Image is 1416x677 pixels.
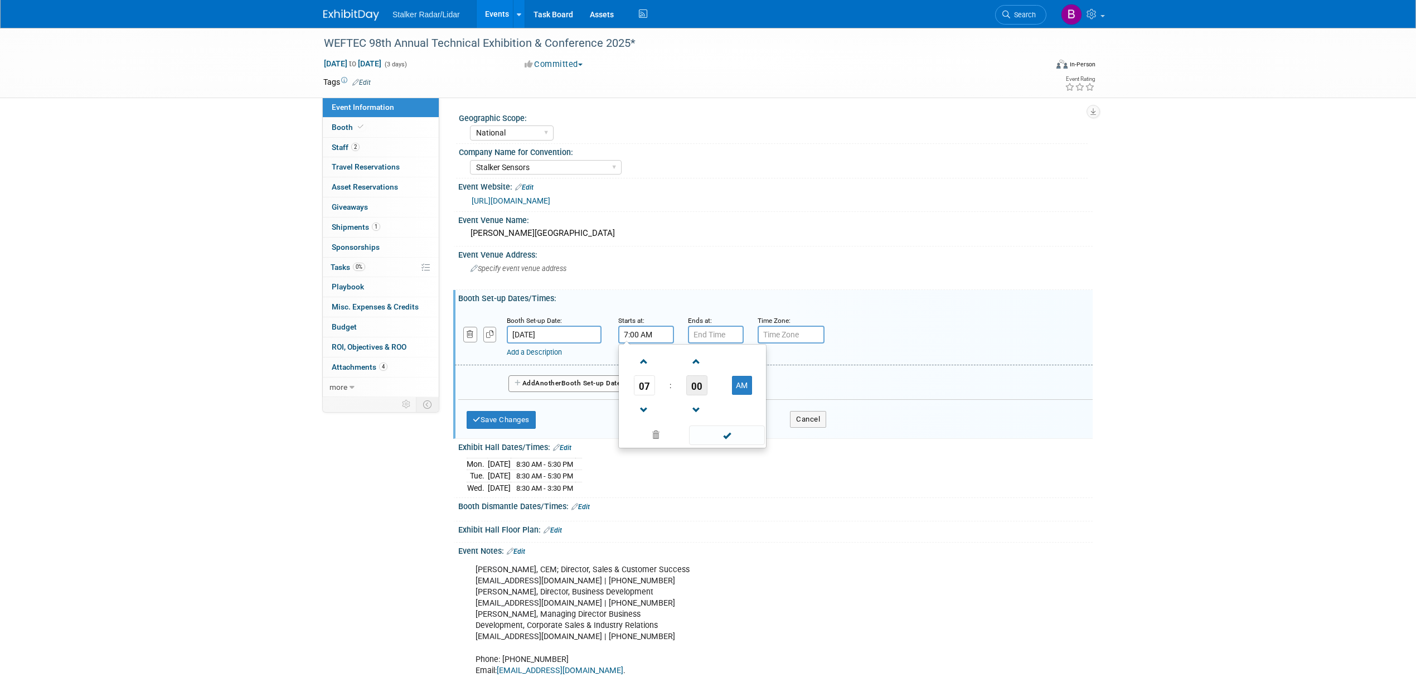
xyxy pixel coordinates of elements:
input: Time Zone [758,326,825,344]
input: Date [507,326,602,344]
small: Booth Set-up Date: [507,317,562,325]
button: AddAnotherBooth Set-up Date [508,375,627,392]
span: Booth [332,123,366,132]
span: 4 [379,362,387,371]
a: Misc. Expenses & Credits [323,297,439,317]
img: Format-Inperson.png [1056,60,1068,69]
a: Done [688,428,765,444]
a: Playbook [323,277,439,297]
span: 1 [372,223,380,231]
a: Search [995,5,1046,25]
a: Booth [323,118,439,137]
td: : [667,375,673,395]
div: Event Venue Address: [458,246,1093,260]
span: 0% [353,263,365,271]
div: Event Format [981,58,1095,75]
a: Increment Minute [686,347,707,375]
input: End Time [688,326,744,344]
a: Shipments1 [323,217,439,237]
span: Tasks [331,263,365,272]
span: 8:30 AM - 5:30 PM [516,472,573,480]
a: Attachments4 [323,357,439,377]
span: 8:30 AM - 3:30 PM [516,484,573,492]
a: Event Information [323,98,439,117]
a: Edit [571,503,590,511]
td: Personalize Event Tab Strip [397,397,416,412]
div: [PERSON_NAME][GEOGRAPHIC_DATA] [467,225,1084,242]
span: [DATE] [DATE] [323,59,382,69]
a: Edit [553,444,571,452]
span: Specify event venue address [471,264,566,273]
small: Starts at: [618,317,644,325]
a: ROI, Objectives & ROO [323,337,439,357]
a: Travel Reservations [323,157,439,177]
img: Brooke Journet [1061,4,1082,25]
a: Edit [544,526,562,534]
a: Tasks0% [323,258,439,277]
span: Shipments [332,223,380,231]
span: Event Information [332,103,394,112]
small: Ends at: [688,317,712,325]
a: Asset Reservations [323,177,439,197]
a: Sponsorships [323,238,439,257]
div: Booth Dismantle Dates/Times: [458,498,1093,512]
span: 2 [351,143,360,151]
span: more [329,383,347,391]
td: Toggle Event Tabs [416,397,439,412]
td: Mon. [467,458,488,470]
span: Asset Reservations [332,182,398,191]
span: Misc. Expenses & Credits [332,302,419,311]
button: Save Changes [467,411,536,429]
img: ExhibitDay [323,9,379,21]
span: Pick Hour [634,375,655,395]
a: Clear selection [621,428,690,443]
a: Decrement Minute [686,395,707,424]
div: Event Website: [458,178,1093,193]
div: WEFTEC 98th Annual Technical Exhibition & Conference 2025* [320,33,1030,54]
span: Another [535,379,561,387]
div: Company Name for Convention: [459,144,1088,158]
a: Budget [323,317,439,337]
a: Staff2 [323,138,439,157]
td: [DATE] [488,458,511,470]
div: Exhibit Hall Floor Plan: [458,521,1093,536]
span: Pick Minute [686,375,707,395]
span: Giveaways [332,202,368,211]
div: Event Notes: [458,543,1093,557]
a: Decrement Hour [634,395,655,424]
td: [DATE] [488,470,511,482]
span: Attachments [332,362,387,371]
a: Giveaways [323,197,439,217]
input: Start Time [618,326,674,344]
div: In-Person [1069,60,1095,69]
div: Booth Set-up Dates/Times: [458,290,1093,304]
td: [DATE] [488,482,511,494]
button: AM [732,376,752,395]
span: Staff [332,143,360,152]
a: Add a Description [507,348,562,356]
span: 8:30 AM - 5:30 PM [516,460,573,468]
td: Wed. [467,482,488,494]
span: Budget [332,322,357,331]
span: ROI, Objectives & ROO [332,342,406,351]
a: Increment Hour [634,347,655,375]
span: Playbook [332,282,364,291]
a: [URL][DOMAIN_NAME] [472,196,550,205]
small: Time Zone: [758,317,791,325]
span: (3 days) [384,61,407,68]
i: Booth reservation complete [358,124,363,130]
td: Tue. [467,470,488,482]
div: Event Venue Name: [458,212,1093,226]
a: Edit [352,79,371,86]
span: Travel Reservations [332,162,400,171]
div: Event Rating [1065,76,1095,82]
a: [EMAIL_ADDRESS][DOMAIN_NAME] [497,666,623,675]
button: Cancel [790,411,826,428]
a: more [323,378,439,397]
div: Geographic Scope: [459,110,1088,124]
td: Tags [323,76,371,88]
span: Search [1010,11,1036,19]
button: Committed [521,59,587,70]
div: Exhibit Hall Dates/Times: [458,439,1093,453]
a: Edit [515,183,534,191]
